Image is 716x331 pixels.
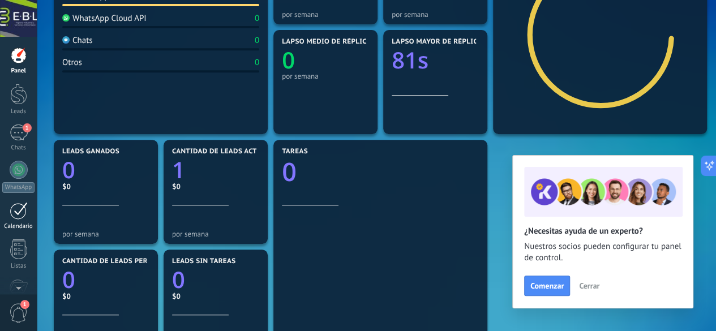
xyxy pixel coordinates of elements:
div: WhatsApp [2,182,35,193]
div: $0 [172,291,259,301]
div: 0 [255,35,259,46]
text: 0 [62,264,75,295]
div: por semana [282,72,369,80]
a: 1 [172,154,259,185]
span: Cerrar [579,282,599,290]
a: 81s [392,44,479,75]
span: Lapso medio de réplica [282,38,371,46]
span: 1 [20,300,29,309]
span: 1 [23,123,32,132]
div: Otros [62,57,82,68]
div: $0 [172,182,259,191]
div: 0 [255,13,259,24]
div: 0 [255,57,259,68]
text: 81s [392,44,428,75]
img: WhatsApp Cloud API [62,14,70,22]
div: Leads [2,108,35,115]
div: $0 [62,291,149,301]
a: 0 [62,264,149,295]
div: Calendario [2,223,35,230]
div: Panel [2,67,35,75]
div: por semana [62,230,149,238]
div: Chats [62,35,93,46]
span: Cantidad de leads activos [172,148,273,156]
img: Chats [62,36,70,44]
span: Leads ganados [62,148,119,156]
span: Leads sin tareas [172,257,235,265]
div: por semana [172,230,259,238]
div: WhatsApp Cloud API [62,13,147,24]
span: Comenzar [530,282,564,290]
span: Tareas [282,148,308,156]
text: 0 [282,44,295,75]
button: Comenzar [524,276,570,296]
div: $0 [62,182,149,191]
a: 0 [62,154,149,185]
text: 0 [62,154,75,185]
h2: ¿Necesitas ayuda de un experto? [524,226,681,237]
text: 1 [172,154,185,185]
button: Cerrar [574,277,604,294]
span: Lapso mayor de réplica [392,38,482,46]
div: Listas [2,263,35,270]
span: Cantidad de leads perdidos [62,257,170,265]
span: Nuestros socios pueden configurar tu panel de control. [524,241,681,264]
a: 0 [172,264,259,295]
div: Chats [2,144,35,152]
a: 0 [282,154,479,189]
text: 0 [172,264,185,295]
div: por semana [392,10,479,19]
text: 0 [282,154,297,189]
div: por semana [282,10,369,19]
